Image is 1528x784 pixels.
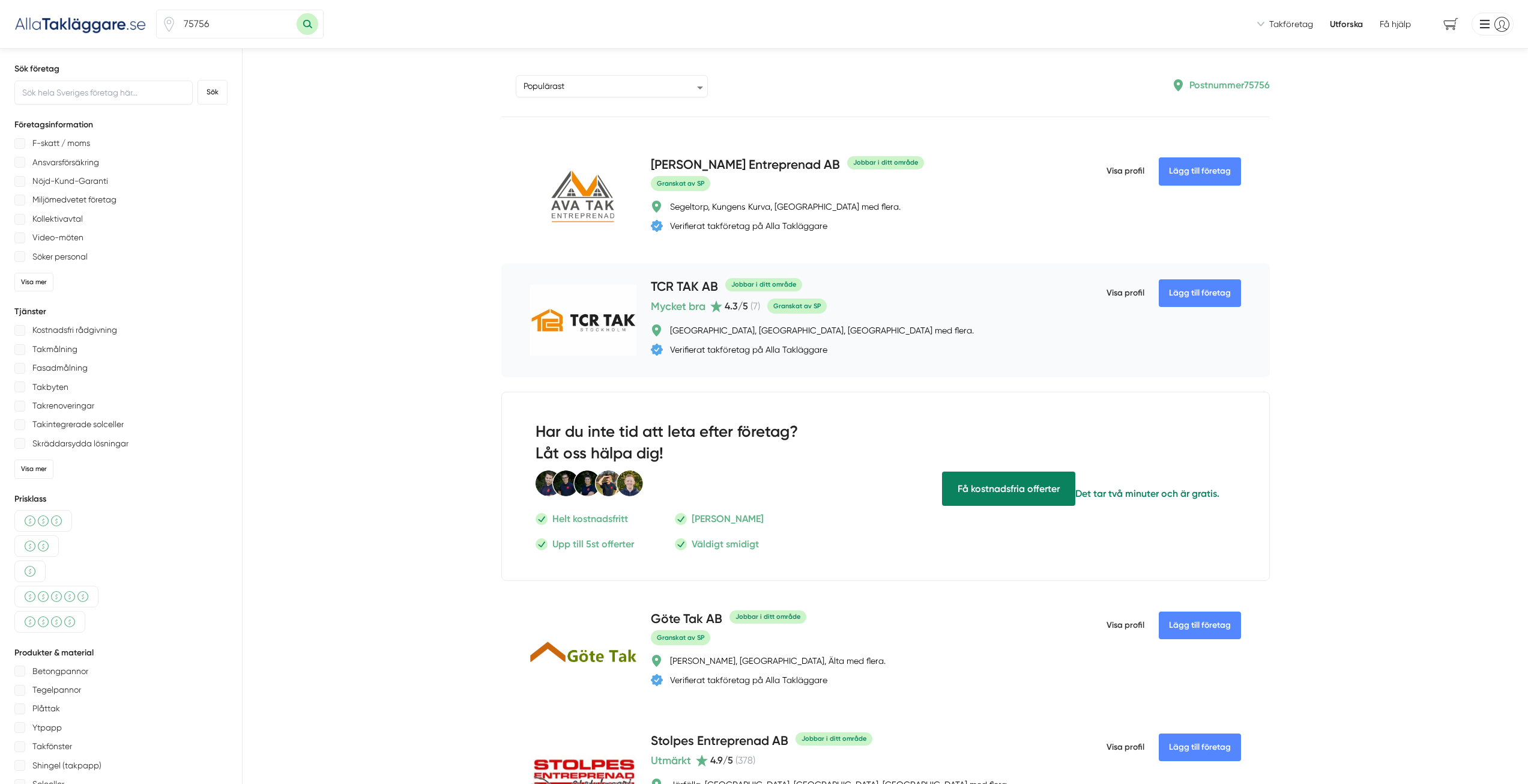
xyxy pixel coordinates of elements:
[670,655,886,667] div: [PERSON_NAME], [GEOGRAPHIC_DATA], Älta med flera.
[1435,14,1467,35] span: navigation-cart
[32,739,72,754] p: Takfönster
[651,278,718,297] h4: TCR TAK AB
[1107,278,1144,309] span: Visa profil
[14,306,228,318] h5: Tjänster
[14,460,53,478] div: Visa mer
[162,17,177,32] svg: Pin / Karta
[651,156,840,175] h4: [PERSON_NAME] Entreprenad AB
[32,380,68,395] p: Takbyten
[14,535,59,557] div: Billigare
[14,14,146,34] img: Alla Takläggare
[710,755,733,766] span: 4.9 /5
[32,192,116,207] p: Miljömedvetet företag
[32,211,83,226] p: Kollektivavtal
[530,642,636,662] img: Göte Tak AB
[198,80,228,105] button: Sök
[651,752,691,769] span: Utmärkt
[651,630,710,645] span: Granskat av SP
[32,249,88,264] p: Söker personal
[729,610,806,623] div: Jobbar i ditt område
[14,119,228,131] h5: Företagsinformation
[651,298,705,315] span: Mycket bra
[14,273,53,291] div: Visa mer
[670,201,901,213] div: Segeltorp, Kungens Kurva, [GEOGRAPHIC_DATA] med flera.
[692,511,764,526] p: [PERSON_NAME]
[32,155,99,170] p: Ansvarsförsäkring
[32,136,90,151] p: F-skatt / moms
[1159,734,1241,761] : Lägg till företag
[530,168,636,228] img: AVA Tak Entreprenad AB
[552,536,634,552] p: Upp till 5st offerter
[767,299,827,314] span: Granskat av SP
[177,10,297,38] input: Skriv ditt postnummer
[670,324,974,336] div: [GEOGRAPHIC_DATA], [GEOGRAPHIC_DATA], [GEOGRAPHIC_DATA] med flera.
[32,664,88,679] p: Betongpannor
[536,470,644,497] img: Smartproduktion Personal
[14,647,228,659] h5: Produkter & material
[735,755,755,766] span: ( 378 )
[32,417,124,432] p: Takintegrerade solceller
[942,472,1075,506] span: Få hjälp
[32,701,60,716] p: Plåttak
[1159,612,1241,639] : Lägg till företag
[692,536,759,552] p: Väldigt smidigt
[297,13,318,35] button: Sök med postnummer
[552,511,628,526] p: Helt kostnadsfritt
[32,436,128,451] p: Skräddarsydda lösningar
[32,342,77,357] p: Takmålning
[670,344,827,356] div: Verifierat takföretag på Alla Takläggare
[32,398,94,413] p: Takrenoveringar
[1380,18,1411,30] span: Få hjälp
[14,493,228,505] h5: Prisklass
[32,360,88,375] p: Fasadmålning
[847,156,924,169] div: Jobbar i ditt område
[796,732,872,745] div: Jobbar i ditt område
[32,758,101,773] p: Shingel (takpapp)
[1075,486,1219,501] p: Det tar två minuter och är gratis.
[1107,732,1144,763] span: Visa profil
[14,611,85,633] div: Över medel
[1107,610,1144,641] span: Visa profil
[32,682,81,697] p: Tegelpannor
[651,176,710,191] span: Granskat av SP
[1330,18,1363,30] a: Utforska
[536,421,845,470] h2: Har du inte tid att leta efter företag? Låt oss hälpa dig!
[14,510,72,532] div: Medel
[32,720,62,735] p: Ytpapp
[32,230,83,245] p: Video-möten
[32,174,108,189] p: Nöjd-Kund-Garanti
[651,610,722,630] h4: Göte Tak AB
[670,674,827,686] div: Verifierat takföretag på Alla Takläggare
[1107,156,1144,187] span: Visa profil
[14,81,193,105] input: Sök hela Sveriges företag här...
[14,561,46,582] div: Billigt
[162,17,177,32] span: Klicka för att använda din position.
[1159,157,1241,185] : Lägg till företag
[14,63,228,75] h5: Sök företag
[725,300,748,312] span: 4.3 /5
[1159,279,1241,307] : Lägg till företag
[725,278,802,291] div: Jobbar i ditt område
[32,323,117,338] p: Kostnadsfri rådgivning
[1189,77,1270,93] p: Postnummer 75756
[670,220,827,232] div: Verifierat takföretag på Alla Takläggare
[1269,18,1313,30] span: Takföretag
[14,586,98,607] div: Dyrare
[530,285,636,356] img: TCR TAK AB
[651,732,788,752] h4: Stolpes Entreprenad AB
[750,300,760,312] span: ( 7 )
